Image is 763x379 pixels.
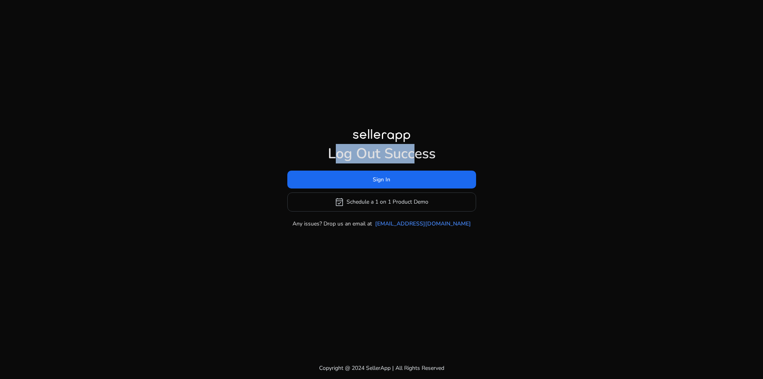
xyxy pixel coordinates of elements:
h1: Log Out Success [287,145,476,162]
span: event_available [335,197,344,207]
span: Sign In [373,175,390,184]
a: [EMAIL_ADDRESS][DOMAIN_NAME] [375,220,471,228]
button: Sign In [287,171,476,189]
button: event_availableSchedule a 1 on 1 Product Demo [287,192,476,212]
p: Any issues? Drop us an email at [292,220,372,228]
